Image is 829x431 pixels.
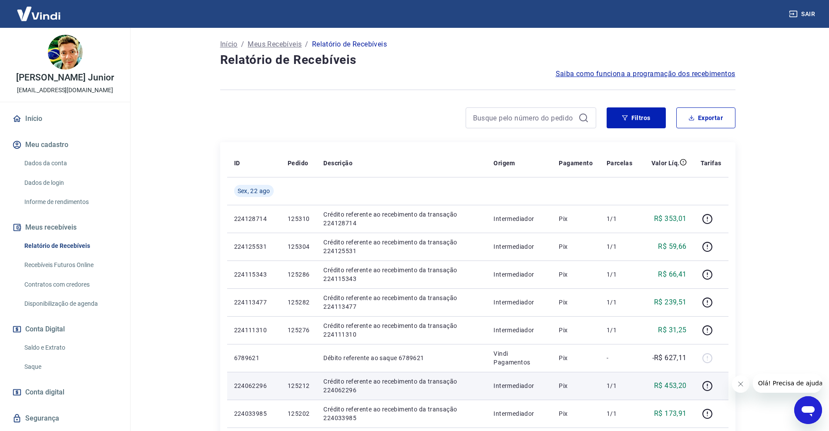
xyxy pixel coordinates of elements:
img: 40958a5d-ac93-4d9b-8f90-c2e9f6170d14.jpeg [48,35,83,70]
p: 125276 [288,326,309,334]
p: R$ 239,51 [654,297,687,307]
a: Contratos com credores [21,276,120,294]
button: Meu cadastro [10,135,120,154]
p: / [305,39,308,50]
p: - [607,354,632,362]
p: 224128714 [234,214,274,223]
p: 224113477 [234,298,274,307]
button: Meus recebíveis [10,218,120,237]
p: R$ 66,41 [658,269,686,280]
p: 224062296 [234,381,274,390]
p: Vindi Pagamentos [493,349,545,367]
p: Descrição [323,159,352,167]
p: Crédito referente ao recebimento da transação 224113477 [323,294,480,311]
p: Pedido [288,159,308,167]
iframe: Fechar mensagem [732,375,749,393]
p: Origem [493,159,515,167]
a: Saque [21,358,120,376]
p: Pagamento [559,159,593,167]
p: R$ 453,20 [654,381,687,391]
p: Relatório de Recebíveis [312,39,387,50]
a: Meus Recebíveis [248,39,302,50]
p: 1/1 [607,242,632,251]
p: 125282 [288,298,309,307]
iframe: Botão para abrir a janela de mensagens [794,396,822,424]
p: 125202 [288,409,309,418]
p: Pix [559,242,593,251]
p: Pix [559,326,593,334]
span: Olá! Precisa de ajuda? [5,6,73,13]
p: 125310 [288,214,309,223]
p: 1/1 [607,270,632,279]
button: Conta Digital [10,320,120,339]
p: 1/1 [607,214,632,223]
p: Crédito referente ao recebimento da transação 224128714 [323,210,480,227]
p: [PERSON_NAME] Junior [16,73,114,82]
p: Intermediador [493,409,545,418]
p: Intermediador [493,298,545,307]
p: Pix [559,354,593,362]
p: Crédito referente ao recebimento da transação 224115343 [323,266,480,283]
p: Valor Líq. [651,159,680,167]
span: Sex, 22 ago [238,187,270,195]
a: Segurança [10,409,120,428]
a: Disponibilização de agenda [21,295,120,313]
p: Tarifas [701,159,722,167]
p: 125212 [288,381,309,390]
p: 1/1 [607,381,632,390]
p: Crédito referente ao recebimento da transação 224111310 [323,321,480,339]
a: Início [10,109,120,128]
p: 224115343 [234,270,274,279]
p: 1/1 [607,298,632,307]
span: Conta digital [25,386,64,398]
p: R$ 173,91 [654,408,687,419]
p: Pix [559,270,593,279]
p: Pix [559,409,593,418]
p: 224111310 [234,326,274,334]
h4: Relatório de Recebíveis [220,51,735,69]
p: 6789621 [234,354,274,362]
p: Intermediador [493,242,545,251]
p: R$ 353,01 [654,214,687,224]
p: Intermediador [493,214,545,223]
p: Crédito referente ao recebimento da transação 224125531 [323,238,480,255]
p: Intermediador [493,270,545,279]
a: Dados de login [21,174,120,192]
a: Recebíveis Futuros Online [21,256,120,274]
p: Pix [559,214,593,223]
a: Início [220,39,238,50]
iframe: Mensagem da empresa [753,374,822,393]
p: 125286 [288,270,309,279]
a: Conta digital [10,383,120,402]
p: / [241,39,244,50]
button: Sair [787,6,819,22]
img: Vindi [10,0,67,27]
a: Saldo e Extrato [21,339,120,357]
input: Busque pelo número do pedido [473,111,575,124]
a: Dados da conta [21,154,120,172]
p: 1/1 [607,326,632,334]
p: 224125531 [234,242,274,251]
a: Saiba como funciona a programação dos recebimentos [556,69,735,79]
p: 224033985 [234,409,274,418]
button: Exportar [676,107,735,128]
p: Crédito referente ao recebimento da transação 224062296 [323,377,480,394]
p: Intermediador [493,326,545,334]
button: Filtros [607,107,666,128]
p: R$ 59,66 [658,241,686,252]
p: Pix [559,381,593,390]
a: Informe de rendimentos [21,193,120,211]
p: Pix [559,298,593,307]
p: 125304 [288,242,309,251]
p: ID [234,159,240,167]
p: Débito referente ao saque 6789621 [323,354,480,362]
p: 1/1 [607,409,632,418]
a: Relatório de Recebíveis [21,237,120,255]
p: Intermediador [493,381,545,390]
p: -R$ 627,11 [652,353,687,363]
p: R$ 31,25 [658,325,686,335]
p: [EMAIL_ADDRESS][DOMAIN_NAME] [17,86,113,95]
